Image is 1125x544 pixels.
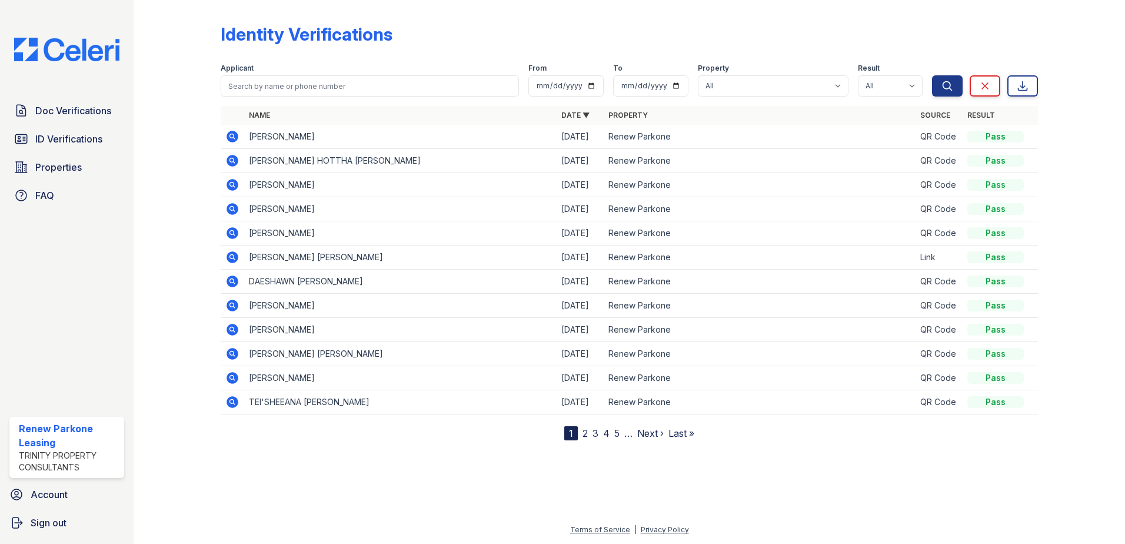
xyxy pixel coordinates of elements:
[557,390,604,414] td: [DATE]
[35,104,111,118] span: Doc Verifications
[916,294,963,318] td: QR Code
[244,197,557,221] td: [PERSON_NAME]
[557,294,604,318] td: [DATE]
[19,450,119,473] div: Trinity Property Consultants
[244,125,557,149] td: [PERSON_NAME]
[920,111,950,120] a: Source
[583,427,588,439] a: 2
[557,318,604,342] td: [DATE]
[244,390,557,414] td: TEI'SHEEANA [PERSON_NAME]
[604,149,916,173] td: Renew Parkone
[916,221,963,246] td: QR Code
[593,427,598,439] a: 3
[604,270,916,294] td: Renew Parkone
[9,127,124,151] a: ID Verifications
[221,75,519,97] input: Search by name or phone number
[634,525,637,534] div: |
[31,516,66,530] span: Sign out
[624,426,633,440] span: …
[967,111,995,120] a: Result
[5,483,129,506] a: Account
[561,111,590,120] a: Date ▼
[967,276,1024,287] div: Pass
[9,155,124,179] a: Properties
[564,426,578,440] div: 1
[9,184,124,207] a: FAQ
[916,366,963,390] td: QR Code
[967,348,1024,360] div: Pass
[31,487,68,502] span: Account
[603,427,610,439] a: 4
[698,64,729,73] label: Property
[244,270,557,294] td: DAESHAWN [PERSON_NAME]
[244,246,557,270] td: [PERSON_NAME] [PERSON_NAME]
[604,390,916,414] td: Renew Parkone
[557,221,604,246] td: [DATE]
[5,38,129,61] img: CE_Logo_Blue-a8612792a0a2168367f1c8372b55b34899dd931a85d93a1a3d3e32e68fde9ad4.png
[557,246,604,270] td: [DATE]
[19,422,119,450] div: Renew Parkone Leasing
[967,300,1024,311] div: Pass
[967,155,1024,167] div: Pass
[557,270,604,294] td: [DATE]
[221,24,392,45] div: Identity Verifications
[916,318,963,342] td: QR Code
[557,125,604,149] td: [DATE]
[244,173,557,197] td: [PERSON_NAME]
[249,111,270,120] a: Name
[557,173,604,197] td: [DATE]
[9,99,124,122] a: Doc Verifications
[244,221,557,246] td: [PERSON_NAME]
[916,125,963,149] td: QR Code
[604,342,916,366] td: Renew Parkone
[967,203,1024,215] div: Pass
[244,149,557,173] td: [PERSON_NAME] HOTTHA [PERSON_NAME]
[604,173,916,197] td: Renew Parkone
[858,64,880,73] label: Result
[604,318,916,342] td: Renew Parkone
[557,197,604,221] td: [DATE]
[668,427,694,439] a: Last »
[35,188,54,203] span: FAQ
[967,396,1024,408] div: Pass
[244,318,557,342] td: [PERSON_NAME]
[244,366,557,390] td: [PERSON_NAME]
[637,427,664,439] a: Next ›
[967,179,1024,191] div: Pass
[916,197,963,221] td: QR Code
[557,366,604,390] td: [DATE]
[967,227,1024,239] div: Pass
[916,270,963,294] td: QR Code
[916,246,963,270] td: Link
[967,372,1024,384] div: Pass
[5,511,129,535] a: Sign out
[916,173,963,197] td: QR Code
[604,294,916,318] td: Renew Parkone
[604,221,916,246] td: Renew Parkone
[35,132,102,146] span: ID Verifications
[613,64,623,73] label: To
[967,251,1024,263] div: Pass
[916,342,963,366] td: QR Code
[604,125,916,149] td: Renew Parkone
[244,342,557,366] td: [PERSON_NAME] [PERSON_NAME]
[604,366,916,390] td: Renew Parkone
[528,64,547,73] label: From
[641,525,689,534] a: Privacy Policy
[557,149,604,173] td: [DATE]
[967,131,1024,142] div: Pass
[967,324,1024,336] div: Pass
[244,294,557,318] td: [PERSON_NAME]
[221,64,254,73] label: Applicant
[614,427,620,439] a: 5
[608,111,648,120] a: Property
[604,246,916,270] td: Renew Parkone
[570,525,630,534] a: Terms of Service
[35,160,82,174] span: Properties
[916,149,963,173] td: QR Code
[604,197,916,221] td: Renew Parkone
[916,390,963,414] td: QR Code
[557,342,604,366] td: [DATE]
